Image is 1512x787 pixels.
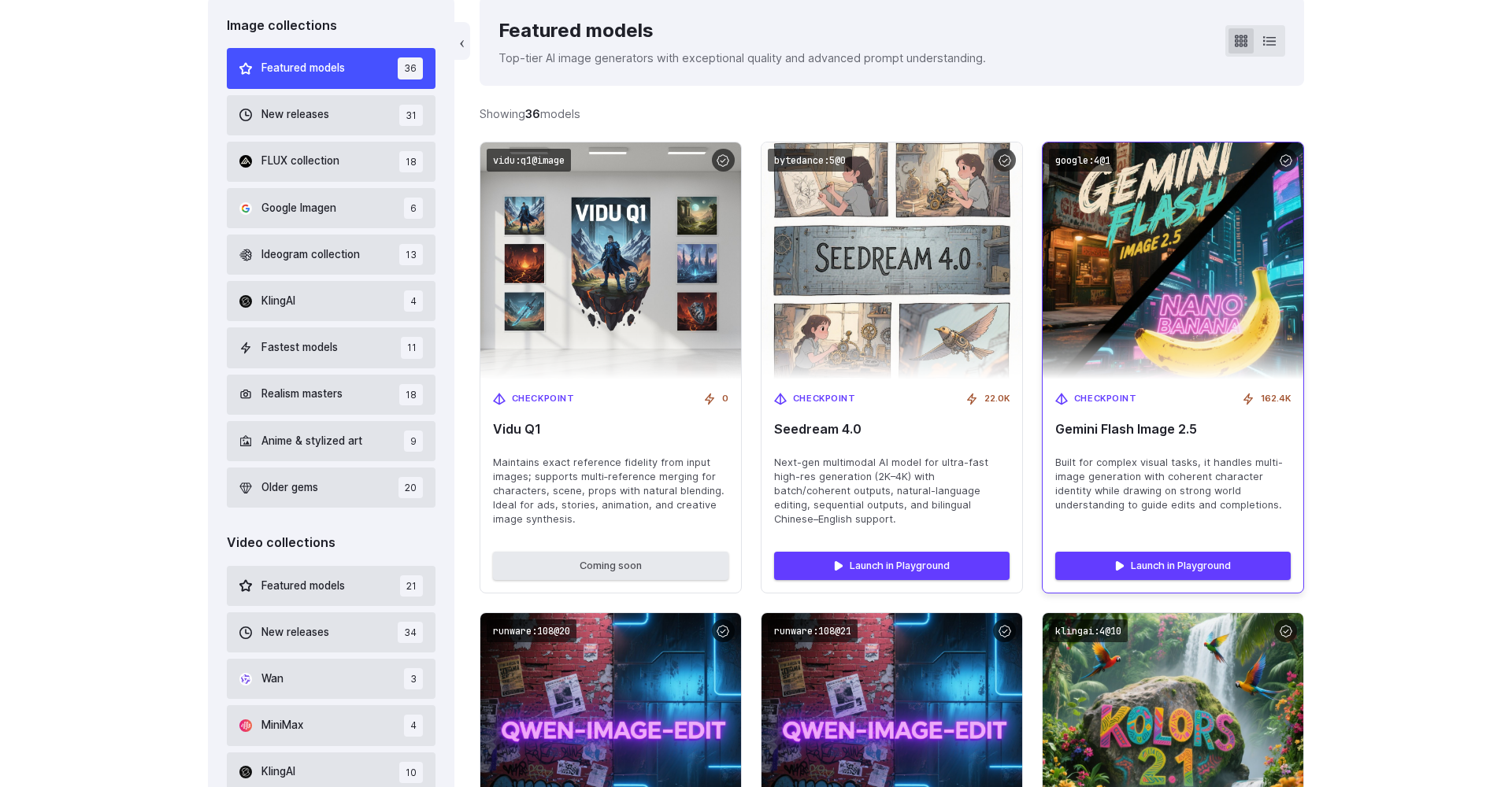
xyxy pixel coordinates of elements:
span: Checkpoint [1074,392,1137,406]
span: 31 [399,105,423,126]
code: klingai:4@10 [1049,619,1128,642]
code: runware:108@21 [768,619,858,642]
span: 36 [398,57,423,79]
button: KlingAI 4 [227,281,435,321]
span: Checkpoint [512,392,575,406]
span: Google Imagen [261,200,336,217]
button: Wan 3 [227,659,435,699]
img: Vidu Q1 [480,142,741,379]
button: MiniMax 4 [227,705,435,745]
div: Image collections [227,16,435,36]
p: Top-tier AI image generators with exceptional quality and advanced prompt understanding. [498,49,986,67]
button: Fastest models 11 [227,327,435,368]
button: Featured models 21 [227,566,435,606]
span: 21 [400,575,423,597]
span: Realism masters [261,386,343,403]
span: Fastest models [261,339,338,357]
button: Realism masters 18 [227,375,435,415]
span: Vidu Q1 [493,422,728,437]
button: Google Imagen 6 [227,188,435,228]
span: 18 [399,151,423,172]
span: Anime & stylized art [261,433,362,450]
span: 20 [398,477,423,498]
span: Featured models [261,578,345,595]
button: Featured models 36 [227,48,435,88]
span: Older gems [261,479,318,497]
div: Video collections [227,533,435,553]
span: 34 [398,622,423,643]
span: Next-gen multimodal AI model for ultra-fast high-res generation (2K–4K) with batch/coherent outpu... [774,456,1010,527]
code: bytedance:5@0 [768,149,852,172]
strong: 36 [525,107,540,120]
button: Older gems 20 [227,467,435,508]
a: Launch in Playground [774,552,1010,580]
span: Built for complex visual tasks, it handles multi-image generation with coherent character identit... [1055,456,1291,512]
span: Seedream 4.0 [774,422,1010,437]
button: Coming soon [493,552,728,580]
span: 3 [404,668,423,689]
span: 11 [401,337,423,358]
span: Wan [261,671,283,688]
span: 22.0K [984,392,1010,406]
span: KlingAI [261,763,295,781]
div: Featured models [498,16,986,46]
div: Showing models [480,105,580,123]
span: Checkpoint [793,392,856,406]
span: 0 [722,392,728,406]
img: Gemini Flash Image 2.5 [1029,131,1316,391]
span: 18 [399,384,423,405]
button: Anime & stylized art 9 [227,421,435,461]
span: 4 [404,290,423,312]
span: MiniMax [261,717,303,734]
code: google:4@1 [1049,149,1117,172]
code: vidu:q1@image [487,149,571,172]
span: New releases [261,624,329,641]
span: Maintains exact reference fidelity from input images; supports multi‑reference merging for charac... [493,456,728,527]
span: New releases [261,106,329,124]
span: Featured models [261,60,345,77]
button: New releases 31 [227,95,435,135]
button: FLUX collection 18 [227,142,435,182]
a: Launch in Playground [1055,552,1291,580]
span: Gemini Flash Image 2.5 [1055,422,1291,437]
span: 13 [399,244,423,265]
span: 162.4K [1261,392,1291,406]
span: 9 [404,430,423,452]
code: runware:108@20 [487,619,576,642]
button: Ideogram collection 13 [227,235,435,275]
button: New releases 34 [227,612,435,652]
span: KlingAI [261,293,295,310]
span: 10 [399,762,423,783]
span: 4 [404,715,423,736]
button: ‹ [454,22,470,60]
span: 6 [404,198,423,219]
img: Seedream 4.0 [762,142,1022,379]
span: FLUX collection [261,153,339,170]
span: Ideogram collection [261,246,360,264]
